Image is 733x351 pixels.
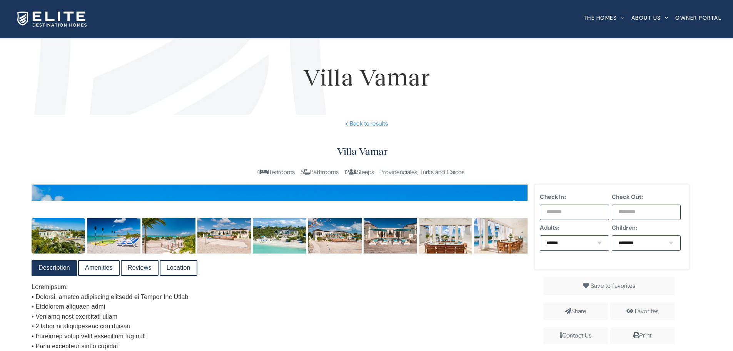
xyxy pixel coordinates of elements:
[474,218,528,254] img: 023d499c-82a9-4304-89bc-704c45dcf2ef
[79,261,119,275] a: Amenities
[612,223,681,232] label: Children:
[675,2,721,33] a: Owner Portal
[419,218,472,254] img: 21c8b9ae-754b-4659-b830-d06ddd1a2d8b
[543,327,608,344] span: Contact Us
[32,261,76,275] a: Description
[17,12,87,27] img: Elite Destination Homes Logo
[613,331,671,341] div: Print
[635,307,658,315] a: Favorites
[32,144,693,160] h2: Villa Vamar
[253,218,306,254] img: 6a444fb6-a4bb-4016-a88f-40ab361ed023
[197,218,251,254] img: f83deaed-b28e-4d53-a74f-01ef78b2c1c7
[584,2,624,33] a: The Homes
[160,261,197,275] a: Location
[87,218,140,254] img: 0b44862f-edc1-4809-b56f-c99f26df1b84
[631,2,669,33] a: About Us
[379,168,464,176] span: Providenciales, Turks and Caicos
[12,119,721,128] a: < Back to results
[675,15,721,20] span: Owner Portal
[543,302,608,320] span: Share
[631,15,661,20] span: About Us
[612,192,681,202] label: Check Out:
[257,168,295,176] span: 4 Bedrooms
[122,261,158,275] a: Reviews
[584,15,617,20] span: The Homes
[308,218,362,254] img: 6d85dfef-64b4-4d68-bdf0-43b48c9ff5ed
[591,282,635,290] span: Save to favorites
[540,192,609,202] label: Check In:
[584,2,722,33] nav: Main Menu
[344,168,374,176] span: 12 Sleeps
[12,59,721,94] h1: Villa Vamar
[301,168,339,176] span: 5 Bathrooms
[142,218,196,254] img: a5641a95-1c1a-4b0d-b0b9-08dc5ae87cf5
[364,218,417,254] img: 1e4e9923-00bf-444e-a634-b2d68a73db33
[540,223,609,232] label: Adults:
[32,218,85,254] img: 046b3c7c-e31b-425e-8673-eae4ad8566a8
